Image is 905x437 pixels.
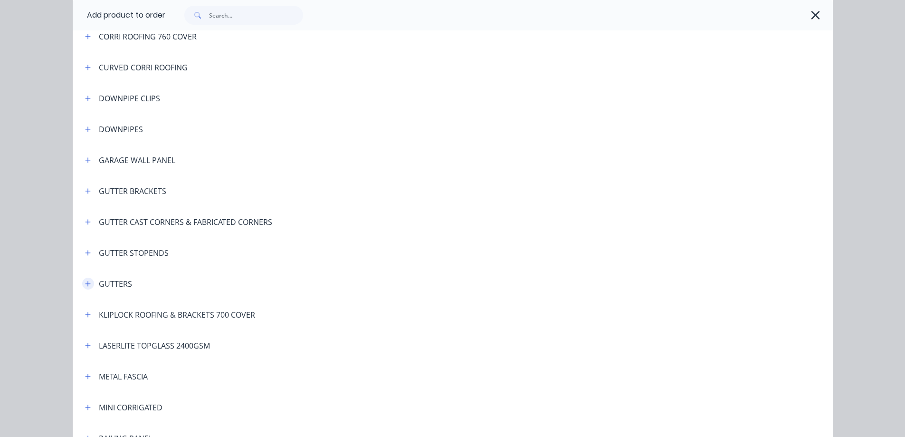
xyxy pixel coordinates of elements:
[99,155,175,166] div: GARAGE WALL PANEL
[99,124,143,135] div: DOWNPIPES
[99,340,210,351] div: LASERLITE TOPGLASS 2400GSM
[99,247,169,259] div: GUTTER STOPENDS
[99,62,188,73] div: CURVED CORRI ROOFING
[99,309,255,320] div: KLIPLOCK ROOFING & BRACKETS 700 COVER
[209,6,303,25] input: Search...
[99,93,160,104] div: DOWNPIPE CLIPS
[99,402,162,413] div: MINI CORRIGATED
[99,185,166,197] div: GUTTER BRACKETS
[99,371,148,382] div: METAL FASCIA
[99,31,197,42] div: CORRI ROOFING 760 COVER
[99,216,272,228] div: GUTTER CAST CORNERS & FABRICATED CORNERS
[99,278,132,290] div: GUTTERS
